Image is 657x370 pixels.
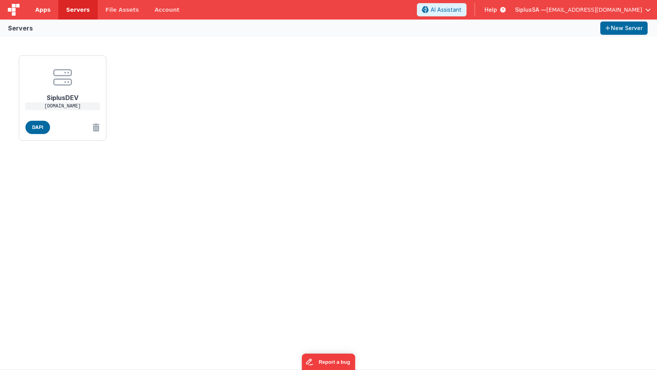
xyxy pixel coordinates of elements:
[485,6,497,14] span: Help
[302,354,355,370] iframe: Marker.io feedback button
[25,102,100,110] p: [DOMAIN_NAME]
[417,3,467,16] button: AI Assistant
[515,6,546,14] span: SiplusSA —
[106,6,139,14] span: File Assets
[8,23,33,33] div: Servers
[600,21,648,35] button: New Server
[66,6,90,14] span: Servers
[515,6,651,14] button: SiplusSA — [EMAIL_ADDRESS][DOMAIN_NAME]
[546,6,642,14] span: [EMAIL_ADDRESS][DOMAIN_NAME]
[25,121,50,134] span: DAPI
[431,6,461,14] span: AI Assistant
[35,6,50,14] span: Apps
[31,87,94,102] h1: SiplusDEV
